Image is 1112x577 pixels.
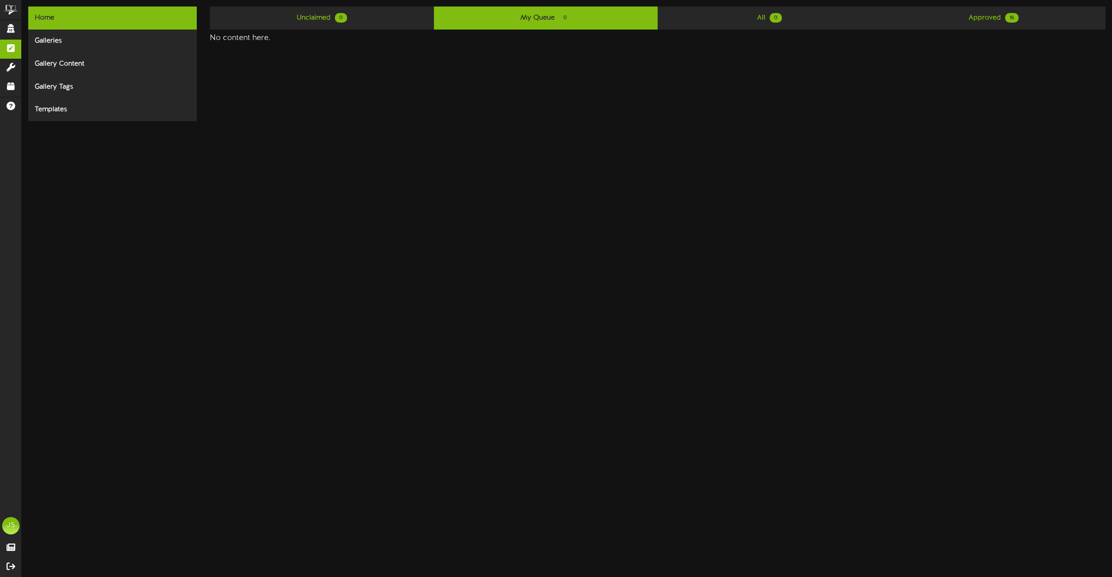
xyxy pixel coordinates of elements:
[28,30,197,53] div: Galleries
[210,7,434,30] a: Unclaimed
[559,13,571,23] span: 0
[335,13,347,23] span: 0
[2,517,20,534] div: JS
[770,13,782,23] span: 0
[28,53,197,76] div: Gallery Content
[658,7,881,30] a: All
[28,76,197,99] div: Gallery Tags
[28,7,197,30] div: Home
[1005,13,1019,23] span: 16
[882,7,1105,30] a: Approved
[210,34,1105,43] h4: No content here.
[434,7,658,30] a: My Queue
[28,98,197,121] div: Templates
